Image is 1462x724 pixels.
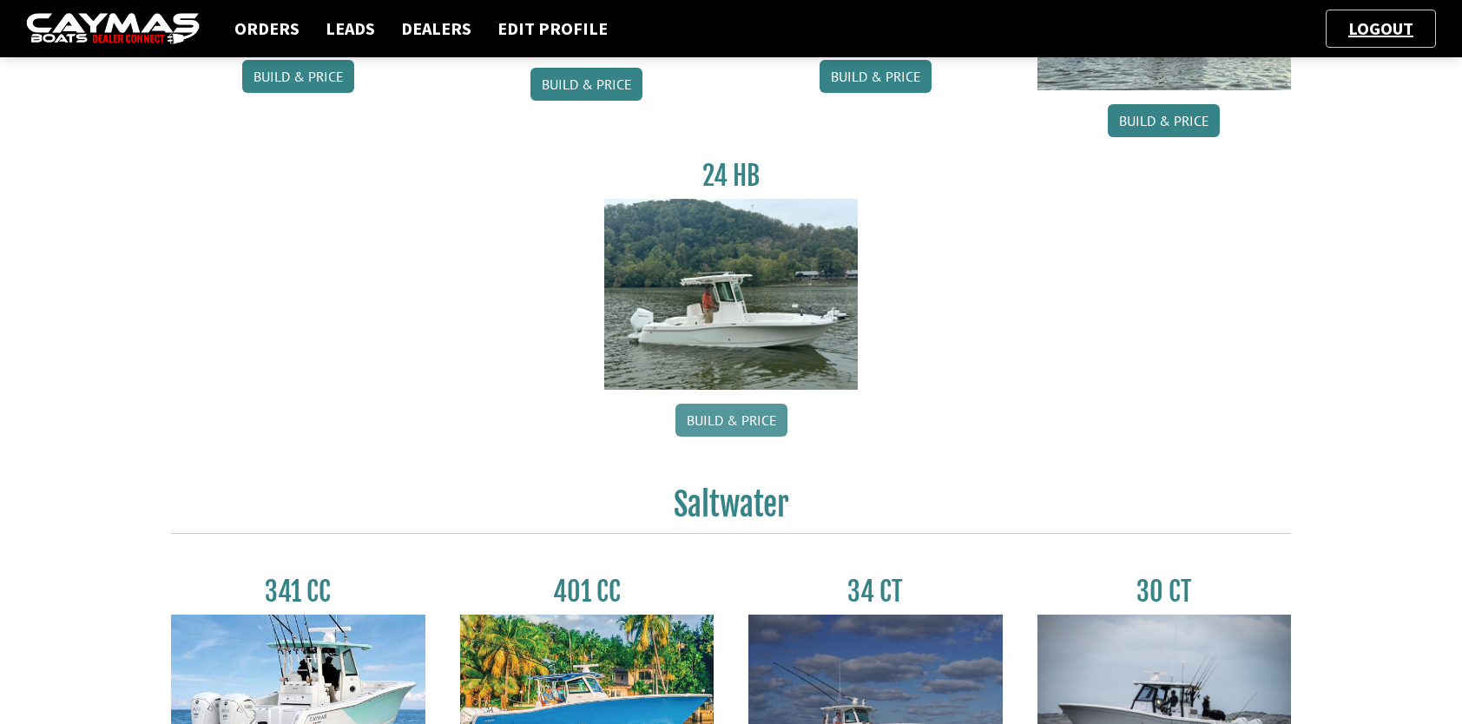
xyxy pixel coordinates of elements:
img: 24_HB_thumbnail.jpg [604,199,859,389]
a: Edit Profile [489,17,616,40]
h3: 401 CC [460,576,715,608]
h3: 24 HB [604,160,859,192]
a: Build & Price [530,68,642,101]
h3: 34 CT [748,576,1003,608]
a: Dealers [392,17,480,40]
a: Logout [1340,17,1422,39]
h3: 341 CC [171,576,425,608]
h3: 30 CT [1037,576,1292,608]
a: Leads [317,17,384,40]
h2: Saltwater [171,485,1291,534]
a: Build & Price [820,60,932,93]
a: Build & Price [242,60,354,93]
a: Build & Price [1108,104,1220,137]
a: Orders [226,17,308,40]
a: Build & Price [675,404,787,437]
img: caymas-dealer-connect-2ed40d3bc7270c1d8d7ffb4b79bf05adc795679939227970def78ec6f6c03838.gif [26,13,200,45]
